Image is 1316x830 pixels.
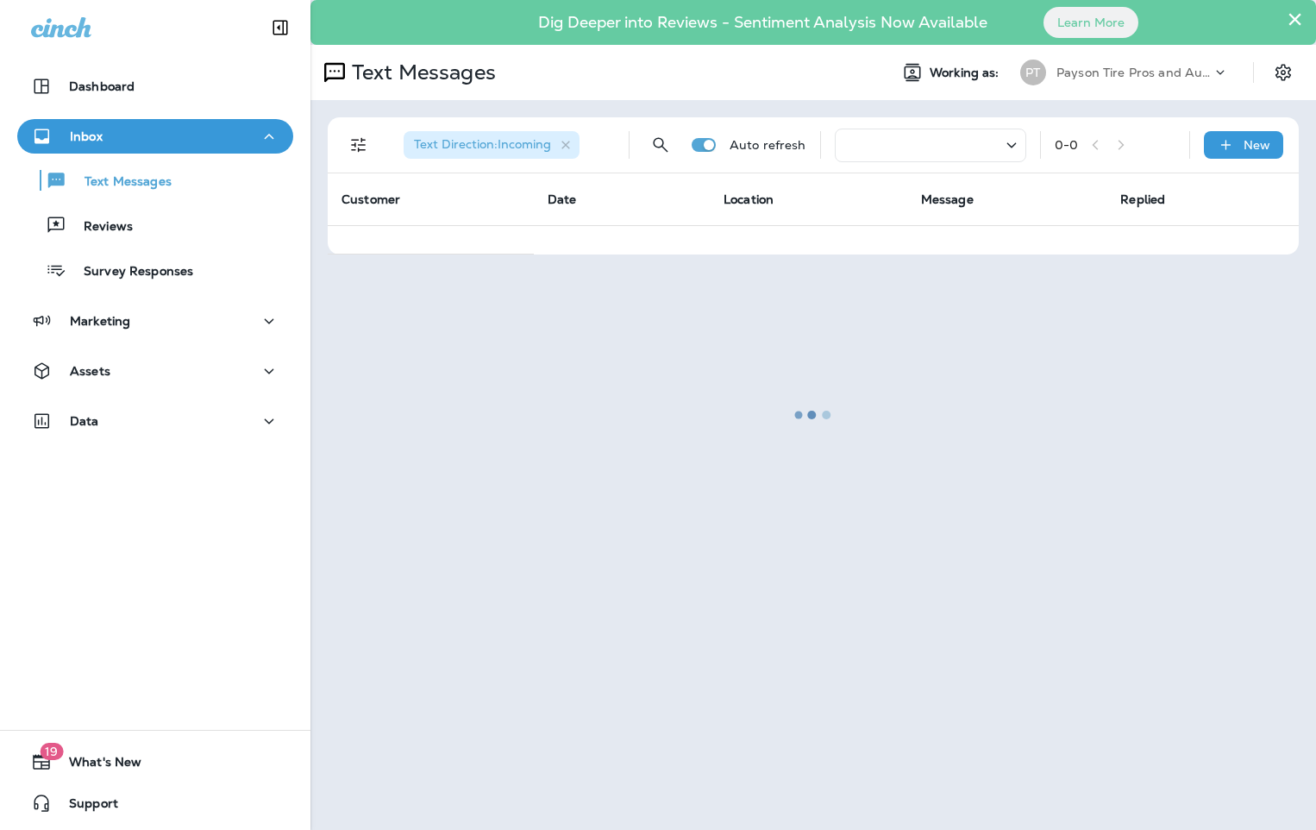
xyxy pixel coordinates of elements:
[52,755,141,776] span: What's New
[67,174,172,191] p: Text Messages
[40,743,63,760] span: 19
[17,745,293,779] button: 19What's New
[17,786,293,821] button: Support
[70,314,130,328] p: Marketing
[66,264,193,280] p: Survey Responses
[17,162,293,198] button: Text Messages
[70,414,99,428] p: Data
[256,10,304,45] button: Collapse Sidebar
[1244,138,1270,152] p: New
[69,79,135,93] p: Dashboard
[17,207,293,243] button: Reviews
[70,129,103,143] p: Inbox
[70,364,110,378] p: Assets
[17,119,293,154] button: Inbox
[66,219,133,236] p: Reviews
[17,252,293,288] button: Survey Responses
[17,354,293,388] button: Assets
[52,796,118,817] span: Support
[17,404,293,438] button: Data
[17,304,293,338] button: Marketing
[17,69,293,104] button: Dashboard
